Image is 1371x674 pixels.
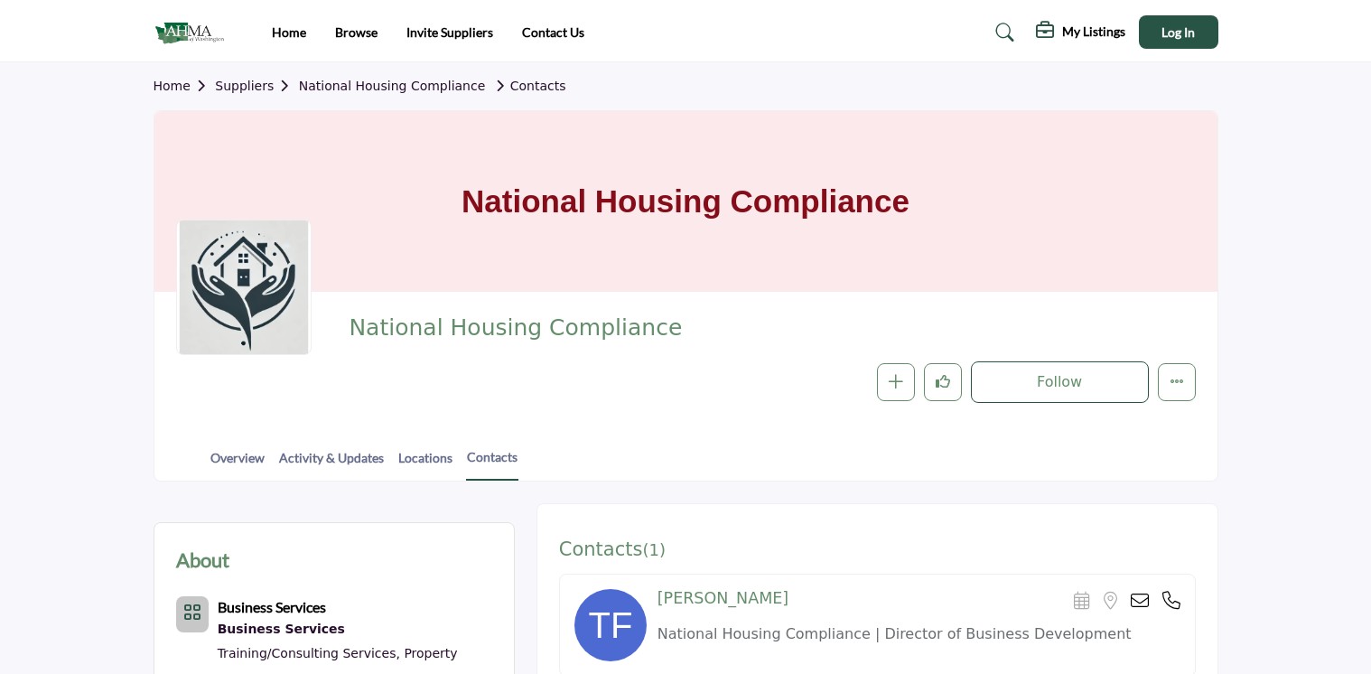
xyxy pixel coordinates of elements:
[1062,23,1125,40] h5: My Listings
[272,24,306,40] a: Home
[1158,363,1196,401] button: More details
[466,447,518,481] a: Contacts
[971,361,1149,403] button: Follow
[574,589,647,661] img: image
[218,618,492,641] div: Solutions to enhance operations, streamline processes, and support financial and legal aspects of...
[218,601,326,615] a: Business Services
[210,448,266,480] a: Overview
[648,540,658,559] span: 1
[1036,22,1125,43] div: My Listings
[397,448,453,480] a: Locations
[154,79,216,93] a: Home
[658,623,1180,645] p: National Housing Compliance | Director of Business Development
[218,646,400,660] a: Training/Consulting Services,
[490,79,566,93] a: Contacts
[218,618,492,641] a: Business Services
[1139,15,1218,49] button: Log In
[278,448,385,480] a: Activity & Updates
[559,538,666,561] h3: Contacts
[215,79,298,93] a: Suppliers
[299,79,486,93] a: National Housing Compliance
[406,24,493,40] a: Invite Suppliers
[154,17,234,47] img: site Logo
[924,363,962,401] button: Like
[522,24,584,40] a: Contact Us
[642,540,666,559] span: ( )
[176,545,229,575] h2: About
[658,589,788,608] h4: [PERSON_NAME]
[176,596,209,632] button: Category Icon
[1161,24,1195,40] span: Log In
[978,18,1026,47] a: Search
[462,111,909,292] h1: National Housing Compliance
[335,24,378,40] a: Browse
[218,598,326,615] b: Business Services
[349,314,756,343] span: National Housing Compliance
